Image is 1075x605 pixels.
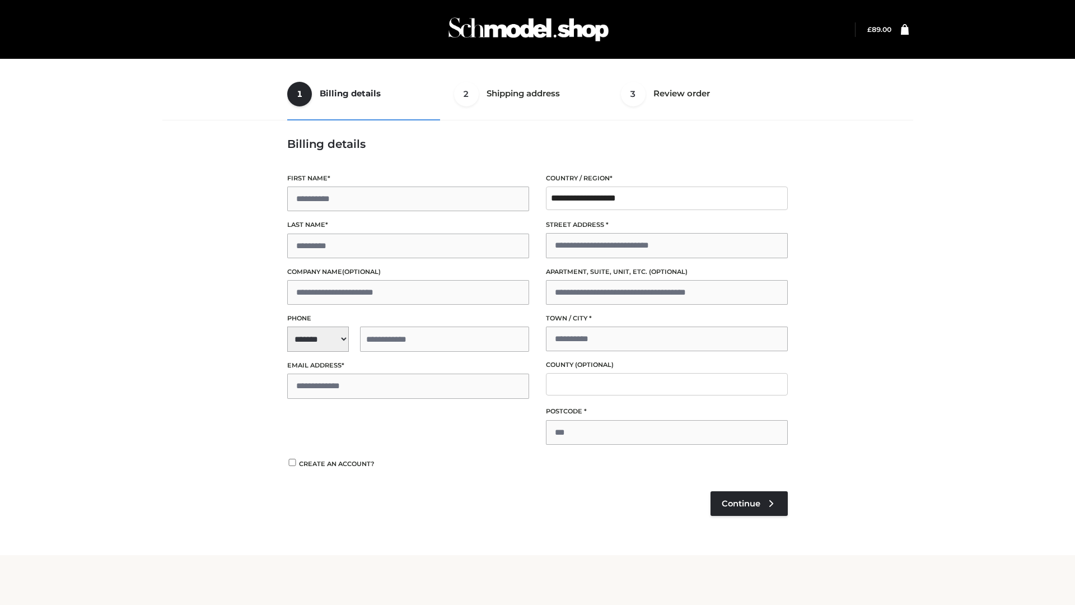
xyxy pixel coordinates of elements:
[287,459,297,466] input: Create an account?
[546,267,788,277] label: Apartment, suite, unit, etc.
[867,25,891,34] bdi: 89.00
[287,360,529,371] label: Email address
[287,173,529,184] label: First name
[287,313,529,324] label: Phone
[546,173,788,184] label: Country / Region
[722,499,760,509] span: Continue
[711,491,788,516] a: Continue
[299,460,375,468] span: Create an account?
[546,360,788,370] label: County
[546,313,788,324] label: Town / City
[287,267,529,277] label: Company name
[546,220,788,230] label: Street address
[287,220,529,230] label: Last name
[546,406,788,417] label: Postcode
[342,268,381,276] span: (optional)
[867,25,872,34] span: £
[575,361,614,369] span: (optional)
[445,7,613,52] img: Schmodel Admin 964
[867,25,891,34] a: £89.00
[649,268,688,276] span: (optional)
[287,137,788,151] h3: Billing details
